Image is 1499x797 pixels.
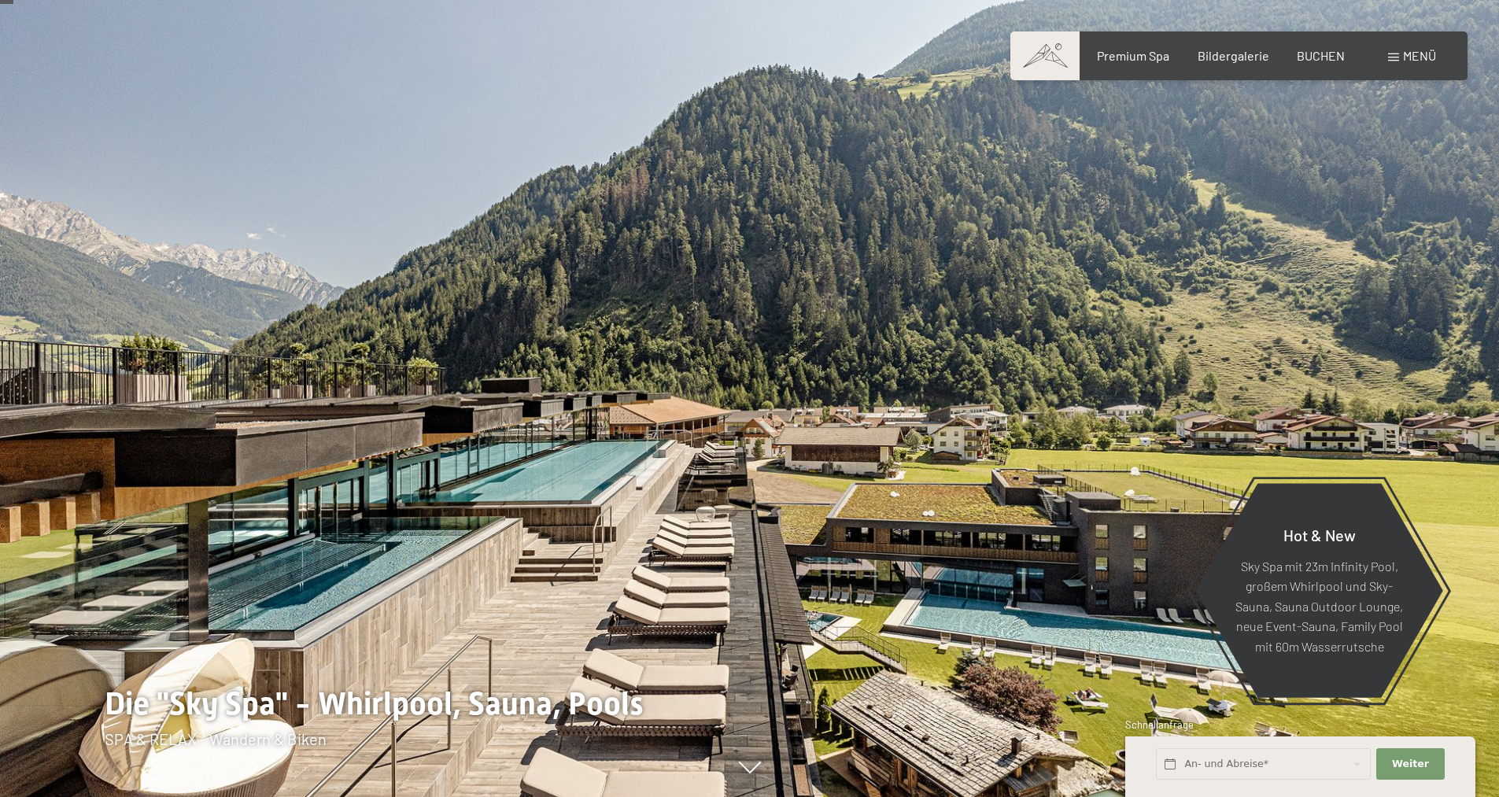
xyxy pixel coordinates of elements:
[1392,757,1429,771] span: Weiter
[1125,718,1194,731] span: Schnellanfrage
[1403,48,1436,63] span: Menü
[1234,555,1405,656] p: Sky Spa mit 23m Infinity Pool, großem Whirlpool und Sky-Sauna, Sauna Outdoor Lounge, neue Event-S...
[1194,482,1444,699] a: Hot & New Sky Spa mit 23m Infinity Pool, großem Whirlpool und Sky-Sauna, Sauna Outdoor Lounge, ne...
[1376,748,1444,780] button: Weiter
[1097,48,1169,63] a: Premium Spa
[1297,48,1345,63] a: BUCHEN
[1283,525,1356,544] span: Hot & New
[1198,48,1269,63] a: Bildergalerie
